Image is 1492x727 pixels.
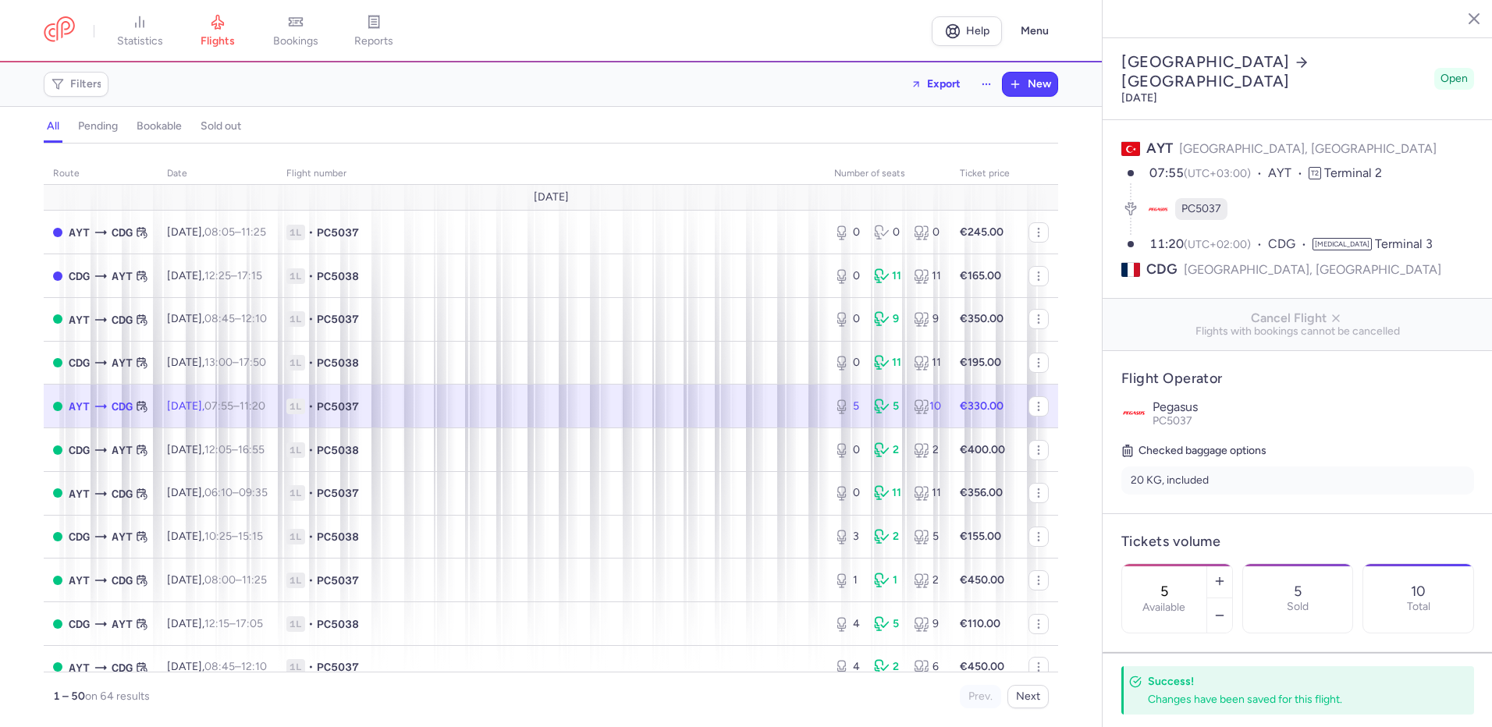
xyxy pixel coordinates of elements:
div: 4 [834,659,861,675]
strong: €450.00 [960,660,1004,673]
div: 11 [874,355,901,371]
strong: €350.00 [960,312,1004,325]
span: CDG [112,224,133,241]
span: – [204,486,268,499]
span: • [308,529,314,544]
span: Filters [70,78,102,90]
strong: €450.00 [960,573,1004,587]
div: 1 [874,573,901,588]
div: 11 [874,268,901,284]
span: [DATE], [167,399,265,413]
span: CDG [69,354,90,371]
div: 11 [914,268,941,284]
span: • [308,399,314,414]
div: Changes have been saved for this flight. [1148,692,1440,707]
span: [GEOGRAPHIC_DATA], [GEOGRAPHIC_DATA] [1179,141,1437,156]
span: – [204,399,265,413]
span: PC5037 [1181,201,1221,217]
span: (UTC+02:00) [1184,238,1251,251]
time: 11:25 [241,225,266,239]
span: bookings [273,34,318,48]
div: 11 [914,485,941,501]
span: – [204,530,263,543]
span: PC5038 [317,529,359,544]
time: 08:45 [204,660,235,673]
span: (UTC+03:00) [1184,167,1251,180]
time: 11:25 [242,573,267,587]
time: 09:35 [239,486,268,499]
li: 20 KG, included [1121,466,1474,495]
time: 08:05 [204,225,235,239]
span: CDG [1146,260,1178,279]
time: 17:50 [239,356,266,369]
span: 1L [286,573,305,588]
p: 5 [1294,583,1302,599]
th: Flight number [277,162,825,186]
span: • [308,573,314,588]
div: 5 [874,399,901,414]
span: [DATE], [167,312,267,325]
span: on 64 results [85,690,150,703]
h4: pending [78,119,118,133]
a: flights [179,14,257,48]
strong: €245.00 [960,225,1004,239]
span: AYT [69,311,90,328]
span: [DATE], [167,356,266,369]
button: Filters [44,73,108,96]
p: Pegasus [1153,400,1474,414]
strong: €110.00 [960,617,1000,630]
h4: sold out [201,119,241,133]
time: 12:15 [204,617,229,630]
div: 0 [874,225,901,240]
div: 2 [874,442,901,458]
strong: €356.00 [960,486,1003,499]
div: 9 [914,616,941,632]
span: [GEOGRAPHIC_DATA], [GEOGRAPHIC_DATA] [1184,260,1441,279]
span: CDG [69,268,90,285]
label: Available [1142,601,1185,614]
span: 1L [286,355,305,371]
button: Next [1007,685,1049,708]
span: Terminal 2 [1324,165,1382,180]
p: 10 [1411,583,1426,599]
span: – [204,225,266,239]
span: AYT [69,659,90,676]
span: [DATE] [534,191,569,204]
div: 1 [834,573,861,588]
strong: 1 – 50 [53,690,85,703]
time: 12:10 [241,660,267,673]
strong: €330.00 [960,399,1004,413]
h4: Flight Operator [1121,370,1474,388]
span: CDG [112,485,133,502]
span: [DATE], [167,573,267,587]
button: New [1003,73,1057,96]
span: AYT [69,485,90,502]
span: • [308,268,314,284]
span: AYT [1146,140,1173,157]
div: 0 [834,485,861,501]
span: Terminal 3 [1375,236,1433,251]
div: 0 [834,442,861,458]
span: PC5037 [317,399,359,414]
div: 11 [914,355,941,371]
figure: PC airline logo [1147,198,1169,220]
span: • [308,616,314,632]
a: bookings [257,14,335,48]
span: AYT [112,268,133,285]
span: PC5037 [1153,414,1192,427]
time: 07:55 [1149,165,1184,180]
span: Flights with bookings cannot be cancelled [1115,325,1480,338]
th: number of seats [825,162,950,186]
div: 5 [914,529,941,544]
span: [DATE], [167,617,263,630]
div: 10 [914,399,941,414]
span: Open [1440,71,1468,87]
div: 6 [914,659,941,675]
span: AYT [112,354,133,371]
h4: all [47,119,59,133]
span: [DATE], [167,660,267,673]
span: 1L [286,399,305,414]
p: Total [1407,601,1430,613]
span: AYT [69,224,90,241]
div: 9 [914,311,941,327]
